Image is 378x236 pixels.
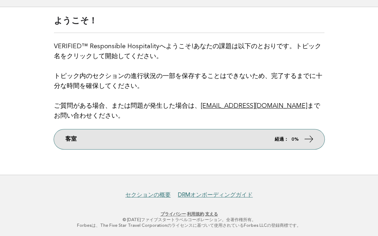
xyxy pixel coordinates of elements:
[291,137,299,142] strong: 0%
[201,103,307,109] a: [EMAIL_ADDRESS][DOMAIN_NAME]
[160,212,218,217] font: · ·
[125,191,171,198] a: セクションの概要
[178,191,253,198] a: DRMオンボーディングガイド
[275,137,289,142] em: 経過：
[54,129,324,149] a: 客室 経過： 0%
[160,212,186,217] a: プライバシー
[187,212,204,217] a: 利用規約
[54,16,324,33] h2: ようこそ！
[65,136,77,143] font: 客室
[54,41,324,121] p: VERIFIED™ Responsible Hospitalityへようこそ!あなたの課題は以下のとおりです。トピック名をクリックして開始してください。 トピック内のセクションの進行状況の一部を...
[205,212,218,217] a: 支える
[10,223,368,228] p: Forbesは、The Five Star Travel Corporationのライセンスに基づいて使用されているForbes LLCの登録商標です。
[10,217,368,223] p: © [DATE]ファイブスタートラベルコーポレーション。全著作権所有。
